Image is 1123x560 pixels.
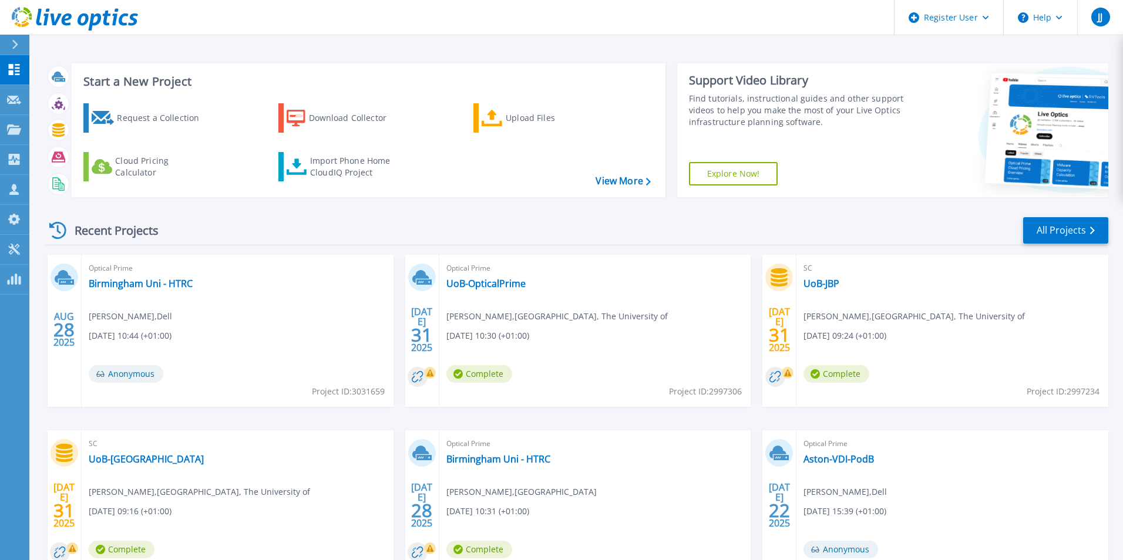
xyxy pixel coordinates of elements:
span: Optical Prime [446,437,744,450]
span: Anonymous [803,541,878,558]
span: [DATE] 15:39 (+01:00) [803,505,886,518]
div: Upload Files [506,106,600,130]
span: Anonymous [89,365,163,383]
span: [PERSON_NAME] , Dell [803,485,887,498]
div: [DATE] 2025 [411,484,433,527]
div: Support Video Library [689,73,909,88]
a: UoB-JBP [803,278,839,289]
div: Recent Projects [45,216,174,245]
a: Upload Files [473,103,604,133]
span: SC [803,262,1101,275]
div: Find tutorials, instructional guides and other support videos to help you make the most of your L... [689,93,909,128]
span: Project ID: 2997306 [669,385,742,398]
span: Optical Prime [803,437,1101,450]
span: 31 [53,505,75,515]
a: Download Collector [278,103,409,133]
span: Optical Prime [446,262,744,275]
span: Complete [89,541,154,558]
div: [DATE] 2025 [768,484,791,527]
div: [DATE] 2025 [768,308,791,351]
div: Cloud Pricing Calculator [115,155,209,178]
span: [PERSON_NAME] , Dell [89,310,172,323]
span: Optical Prime [89,262,386,275]
div: Request a Collection [117,106,211,130]
span: 22 [769,505,790,515]
span: Project ID: 2997234 [1027,385,1100,398]
div: [DATE] 2025 [53,484,75,527]
div: Import Phone Home CloudIQ Project [310,155,402,178]
span: 28 [53,325,75,335]
span: Complete [803,365,869,383]
a: Request a Collection [83,103,214,133]
span: 31 [769,330,790,340]
span: [PERSON_NAME] , [GEOGRAPHIC_DATA], The University of [446,310,668,323]
a: Cloud Pricing Calculator [83,152,214,181]
span: [DATE] 10:44 (+01:00) [89,329,172,342]
span: 31 [411,330,432,340]
span: [DATE] 09:16 (+01:00) [89,505,172,518]
h3: Start a New Project [83,75,650,88]
a: View More [596,176,650,187]
div: [DATE] 2025 [411,308,433,351]
span: [PERSON_NAME] , [GEOGRAPHIC_DATA], The University of [89,485,310,498]
a: UoB-OpticalPrime [446,278,526,289]
span: JJ [1098,12,1102,22]
a: Birmingham Uni - HTRC [446,453,550,465]
span: [DATE] 10:30 (+01:00) [446,329,529,342]
span: [DATE] 10:31 (+01:00) [446,505,529,518]
span: [PERSON_NAME] , [GEOGRAPHIC_DATA] [446,485,597,498]
a: Explore Now! [689,162,778,185]
div: AUG 2025 [53,308,75,351]
a: Birmingham Uni - HTRC [89,278,193,289]
span: [PERSON_NAME] , [GEOGRAPHIC_DATA], The University of [803,310,1025,323]
span: SC [89,437,386,450]
span: Complete [446,365,512,383]
a: All Projects [1023,217,1108,244]
span: [DATE] 09:24 (+01:00) [803,329,886,342]
a: Aston-VDI-PodB [803,453,874,465]
a: UoB-[GEOGRAPHIC_DATA] [89,453,204,465]
span: Complete [446,541,512,558]
span: 28 [411,505,432,515]
span: Project ID: 3031659 [312,385,385,398]
div: Download Collector [309,106,403,130]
